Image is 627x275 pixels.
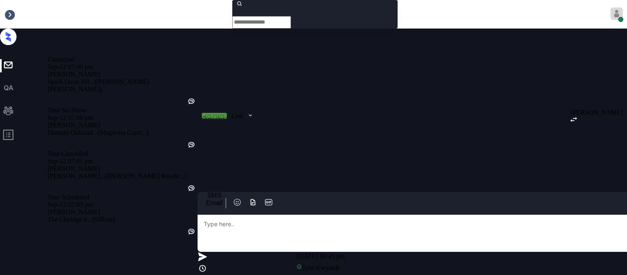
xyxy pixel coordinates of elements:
[48,71,198,78] div: [PERSON_NAME]
[48,208,198,216] div: [PERSON_NAME]
[187,184,195,194] div: Kelsey was silent
[202,113,226,120] div: Contacted
[570,109,623,116] div: [PERSON_NAME]
[48,158,198,165] div: Sep-12 07:01 pm
[187,227,195,236] img: Kelsey was silent
[187,141,195,150] div: Kelsey was silent
[247,198,259,208] button: icon-zuma
[48,216,198,223] div: The Claridge 6... (SfRent)
[198,263,207,273] img: icon-zuma
[48,114,198,122] div: Sep-12 07:00 pm
[48,56,198,63] div: Contacted
[233,198,241,206] img: icon-zuma
[187,227,195,237] div: Kelsey was silent
[48,172,198,180] div: [PERSON_NAME]... ([PERSON_NAME] Reside...)
[48,201,198,208] div: Sep-12 07:03 pm
[48,165,198,172] div: [PERSON_NAME]
[48,122,198,129] div: [PERSON_NAME]
[265,198,273,206] img: icon-zuma
[4,11,19,18] div: Inbox
[206,199,222,207] div: Email
[48,78,198,93] div: Spark Oxon Hil... ([PERSON_NAME] [PERSON_NAME])
[48,129,198,136] div: Domain Oakland... (Magnolia Capit...)
[198,252,207,262] img: icon-zuma
[249,198,257,206] img: icon-zuma
[48,194,198,201] div: Tour Scheduled
[206,192,222,199] div: SMS
[48,63,198,71] div: Sep-12 07:00 pm
[48,150,198,158] div: Tour Cancelled
[48,107,198,114] div: Tour No Show
[247,112,253,119] img: icon-zuma
[187,97,195,107] div: Kelsey was silent
[231,112,243,120] div: Lost
[231,198,243,208] button: icon-zuma
[187,141,195,149] img: Kelsey was silent
[187,97,195,105] img: Kelsey was silent
[187,184,195,192] img: Kelsey was silent
[610,7,623,20] img: avatar
[2,129,14,143] span: profile
[263,198,274,208] button: icon-zuma
[570,117,577,122] img: icon-zuma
